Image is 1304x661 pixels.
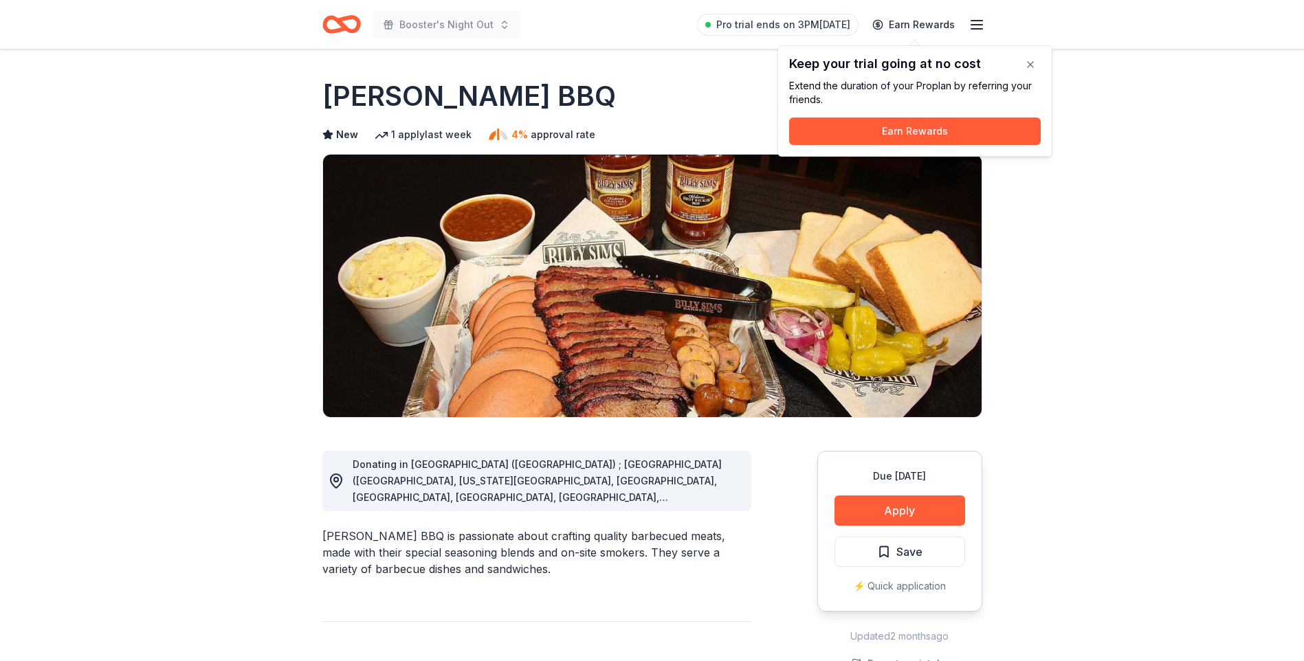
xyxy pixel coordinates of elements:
a: Earn Rewards [864,12,963,37]
h1: [PERSON_NAME] BBQ [322,77,616,115]
div: 1 apply last week [375,126,472,143]
a: Pro trial ends on 3PM[DATE] [697,14,859,36]
div: Updated 2 months ago [817,628,982,645]
div: Keep your trial going at no cost [789,57,1041,71]
button: Apply [835,495,965,526]
span: Save [896,543,922,561]
span: Pro trial ends on 3PM[DATE] [716,16,850,33]
span: 4% [511,126,528,143]
img: Image for Billy Sims BBQ [323,155,982,417]
div: Due [DATE] [835,468,965,484]
div: [PERSON_NAME] BBQ is passionate about crafting quality barbecued meats, made with their special s... [322,528,751,577]
button: Booster's Night Out [372,11,521,38]
a: Home [322,8,361,41]
button: Save [835,537,965,567]
span: Booster's Night Out [399,16,494,33]
div: Extend the duration of your Pro plan by referring your friends. [789,79,1041,107]
span: Donating in [GEOGRAPHIC_DATA] ([GEOGRAPHIC_DATA]) ; [GEOGRAPHIC_DATA] ([GEOGRAPHIC_DATA], [US_STA... [353,458,722,552]
div: ⚡️ Quick application [835,578,965,594]
span: New [336,126,358,143]
button: Earn Rewards [789,117,1041,145]
span: approval rate [531,126,595,143]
